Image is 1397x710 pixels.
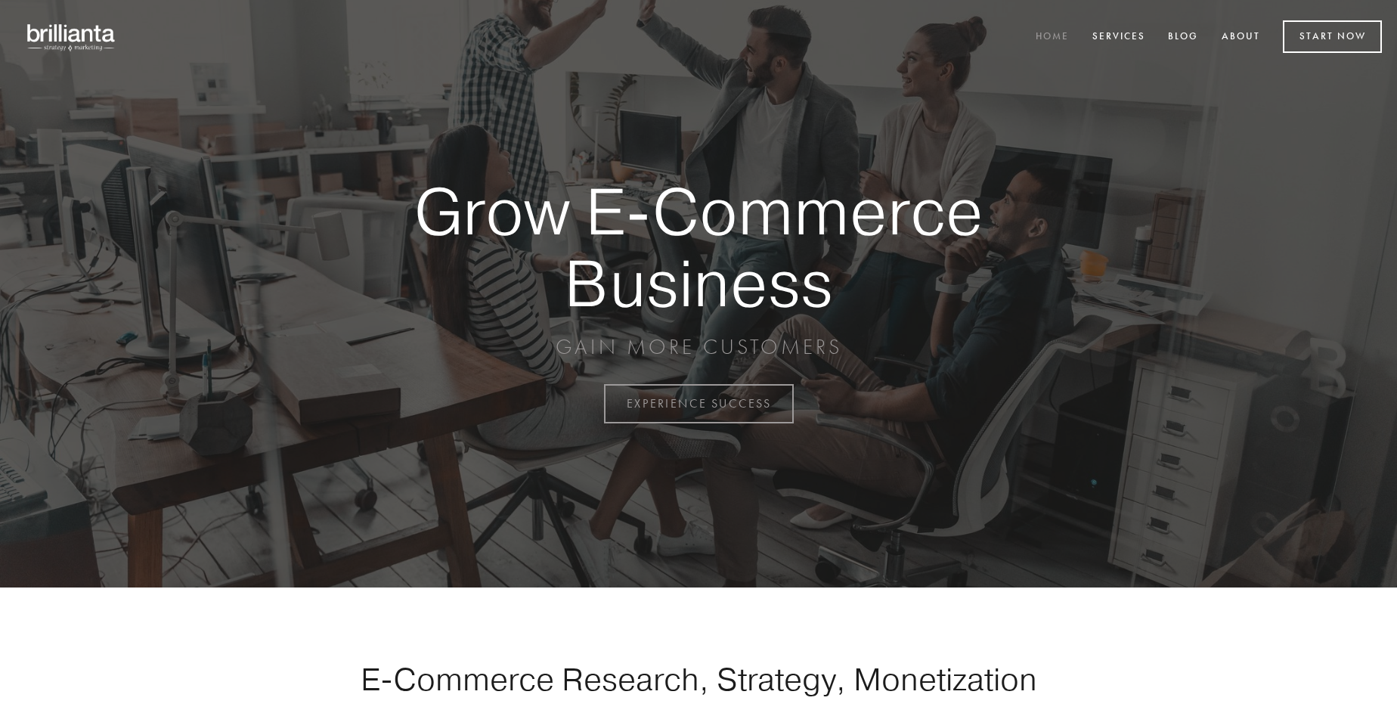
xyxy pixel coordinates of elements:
h1: E-Commerce Research, Strategy, Monetization [313,660,1084,698]
p: GAIN MORE CUSTOMERS [361,333,1036,361]
a: Blog [1158,25,1208,50]
img: brillianta - research, strategy, marketing [15,15,129,59]
strong: Grow E-Commerce Business [361,175,1036,318]
a: About [1212,25,1270,50]
a: EXPERIENCE SUCCESS [604,384,794,423]
a: Services [1083,25,1155,50]
a: Home [1026,25,1079,50]
a: Start Now [1283,20,1382,53]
